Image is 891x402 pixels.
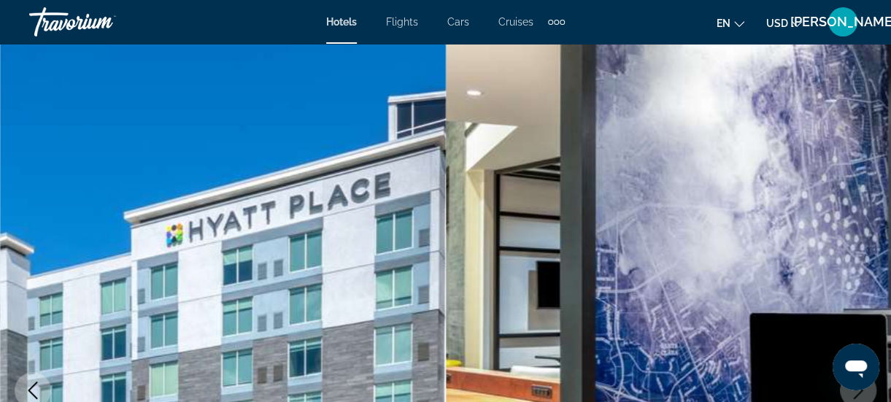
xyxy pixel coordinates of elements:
button: Change language [717,12,744,34]
a: Travorium [29,3,175,41]
button: Change currency [766,12,802,34]
button: Extra navigation items [548,10,565,34]
span: USD [766,18,788,29]
a: Flights [386,16,418,28]
button: User Menu [824,7,862,37]
iframe: Button to launch messaging window [833,344,879,390]
a: Cruises [498,16,533,28]
a: Cars [447,16,469,28]
span: en [717,18,730,29]
a: Hotels [326,16,357,28]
